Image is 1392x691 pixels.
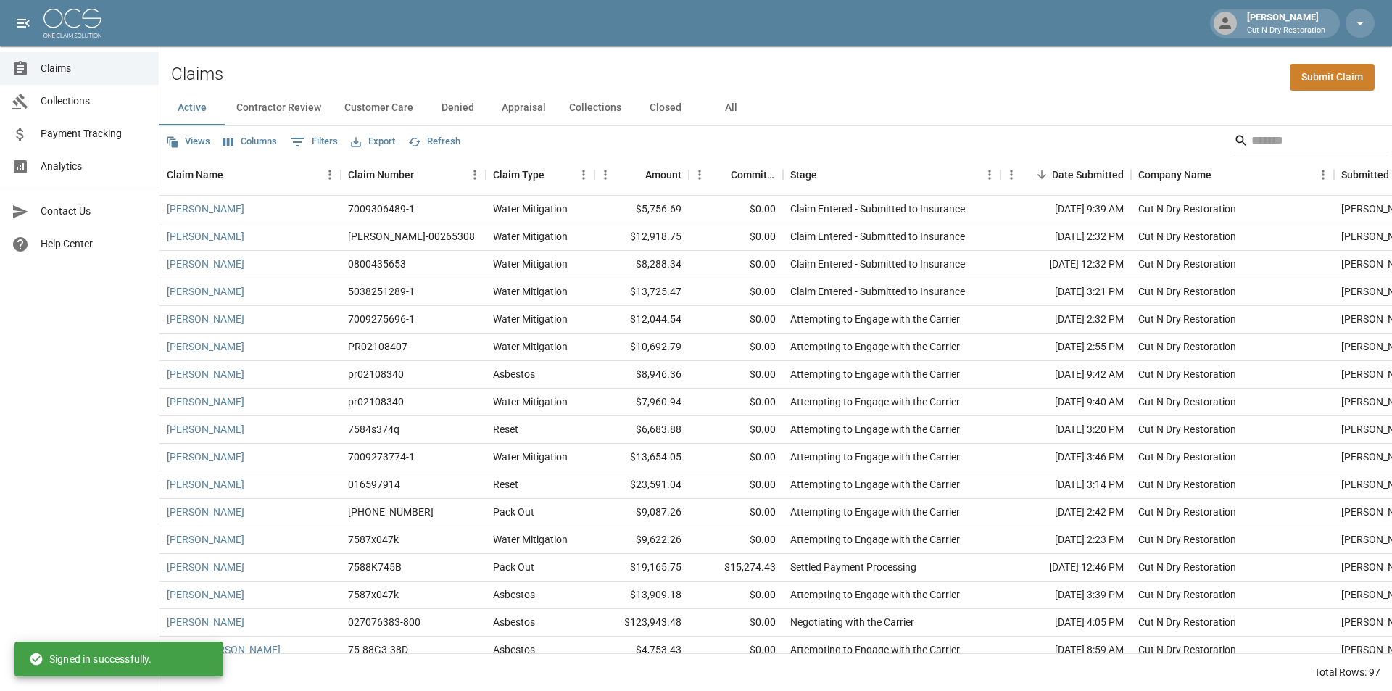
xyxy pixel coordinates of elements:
div: $12,918.75 [594,223,689,251]
div: $0.00 [689,526,783,554]
button: Sort [1211,165,1232,185]
div: Date Submitted [1000,154,1131,195]
div: $19,165.75 [594,554,689,582]
div: Cut N Dry Restoration [1138,394,1236,409]
div: 7588K745B [348,560,402,574]
div: Cut N Dry Restoration [1138,312,1236,326]
div: $0.00 [689,361,783,389]
div: PR02108407 [348,339,407,354]
button: Show filters [286,131,341,154]
div: Attempting to Engage with the Carrier [790,422,960,436]
div: Attempting to Engage with the Carrier [790,532,960,547]
button: Closed [633,91,698,125]
div: Claim Entered - Submitted to Insurance [790,229,965,244]
div: 7009306489-1 [348,202,415,216]
div: Attempting to Engage with the Carrier [790,450,960,464]
div: $0.00 [689,637,783,664]
button: Menu [573,164,594,186]
a: [PERSON_NAME] [167,339,244,354]
div: Cut N Dry Restoration [1138,615,1236,629]
div: Committed Amount [689,154,783,195]
div: 7009273774-1 [348,450,415,464]
div: Claim Name [159,154,341,195]
div: Reset [493,477,518,492]
div: Pack Out [493,560,534,574]
a: Submit Claim [1290,64,1375,91]
a: [PERSON_NAME] [167,367,244,381]
div: Cut N Dry Restoration [1138,229,1236,244]
a: [PERSON_NAME] [167,532,244,547]
div: Search [1234,129,1389,155]
div: Signed in successfully. [29,646,152,672]
div: [DATE] 4:05 PM [1000,609,1131,637]
a: [PERSON_NAME] [167,450,244,464]
div: Company Name [1138,154,1211,195]
a: [PERSON_NAME] [167,587,244,602]
div: Cut N Dry Restoration [1138,422,1236,436]
div: [DATE] 2:55 PM [1000,334,1131,361]
button: Menu [1000,164,1022,186]
div: [DATE] 2:32 PM [1000,306,1131,334]
div: $13,725.47 [594,278,689,306]
div: $0.00 [689,416,783,444]
div: [DATE] 3:20 PM [1000,416,1131,444]
div: $23,591.04 [594,471,689,499]
div: 75-88G3-38D [348,642,408,657]
button: Select columns [220,131,281,153]
a: [PERSON_NAME] [167,560,244,574]
div: Attempting to Engage with the Carrier [790,642,960,657]
div: Cut N Dry Restoration [1138,505,1236,519]
h2: Claims [171,64,223,85]
div: $9,087.26 [594,499,689,526]
div: 027076383-800 [348,615,420,629]
div: Attempting to Engage with the Carrier [790,394,960,409]
div: $0.00 [689,471,783,499]
div: Asbestos [493,615,535,629]
button: Sort [223,165,244,185]
button: Sort [817,165,837,185]
button: Menu [464,164,486,186]
button: Sort [544,165,565,185]
div: [DATE] 12:46 PM [1000,554,1131,582]
div: [DATE] 3:14 PM [1000,471,1131,499]
div: $0.00 [689,306,783,334]
button: Menu [319,164,341,186]
div: Asbestos [493,587,535,602]
a: [PERSON_NAME] [167,229,244,244]
div: Reset [493,422,518,436]
div: $7,960.94 [594,389,689,416]
div: Water Mitigation [493,450,568,464]
a: Longue [PERSON_NAME] [167,642,281,657]
div: Total Rows: 97 [1314,665,1380,679]
div: Claim Name [167,154,223,195]
div: Claim Entered - Submitted to Insurance [790,257,965,271]
a: [PERSON_NAME] [167,615,244,629]
div: Claim Number [348,154,414,195]
div: $0.00 [689,499,783,526]
div: [DATE] 2:32 PM [1000,223,1131,251]
div: [DATE] 8:59 AM [1000,637,1131,664]
span: Claims [41,61,147,76]
div: $13,654.05 [594,444,689,471]
div: Attempting to Engage with the Carrier [790,505,960,519]
div: Claim Type [486,154,594,195]
div: $15,274.43 [689,554,783,582]
div: Attempting to Engage with the Carrier [790,339,960,354]
a: [PERSON_NAME] [167,202,244,216]
div: $8,288.34 [594,251,689,278]
div: Cut N Dry Restoration [1138,560,1236,574]
p: Cut N Dry Restoration [1247,25,1325,37]
div: Attempting to Engage with the Carrier [790,477,960,492]
div: Cut N Dry Restoration [1138,339,1236,354]
div: $8,946.36 [594,361,689,389]
div: Attempting to Engage with the Carrier [790,312,960,326]
img: ocs-logo-white-transparent.png [43,9,101,38]
div: Stage [783,154,1000,195]
div: [DATE] 2:42 PM [1000,499,1131,526]
button: Menu [594,164,616,186]
div: [PERSON_NAME] [1241,10,1331,36]
div: 016597914 [348,477,400,492]
button: Export [347,131,399,153]
div: Pack Out [493,505,534,519]
div: Amount [594,154,689,195]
